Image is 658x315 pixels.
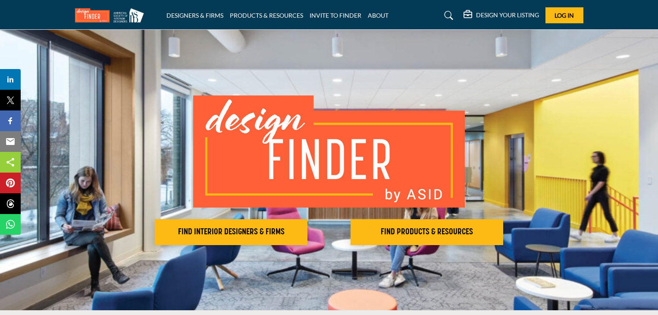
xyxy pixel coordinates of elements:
div: DESIGN YOUR LISTING [464,10,539,21]
a: ABOUT [368,12,389,19]
button: Log In [545,7,583,23]
img: Site Logo [75,8,148,22]
h5: DESIGN YOUR LISTING [476,11,539,19]
a: INVITE TO FINDER [310,12,361,19]
a: PRODUCTS & RESOURCES [230,12,303,19]
span: Log In [555,12,574,19]
img: image [193,95,465,208]
a: DESIGNERS & FIRMS [166,12,223,19]
h2: FIND INTERIOR DESIGNERS & FIRMS [157,227,305,237]
a: Search [436,9,459,22]
button: FIND PRODUCTS & RESOURCES [351,219,503,245]
button: FIND INTERIOR DESIGNERS & FIRMS [155,219,307,245]
h2: FIND PRODUCTS & RESOURCES [353,227,501,237]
